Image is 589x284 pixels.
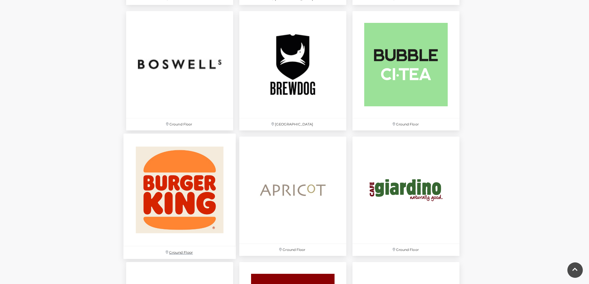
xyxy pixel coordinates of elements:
p: [GEOGRAPHIC_DATA] [239,118,346,130]
a: Ground Floor [349,8,463,134]
a: Ground Floor [349,134,463,259]
p: Ground Floor [352,118,459,130]
a: [GEOGRAPHIC_DATA] [236,8,349,134]
a: Ground Floor [120,130,239,262]
p: Ground Floor [123,246,236,259]
p: Ground Floor [239,244,346,256]
p: Ground Floor [126,118,233,130]
a: Ground Floor [123,8,236,134]
p: Ground Floor [352,244,459,256]
a: Ground Floor [236,134,349,259]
